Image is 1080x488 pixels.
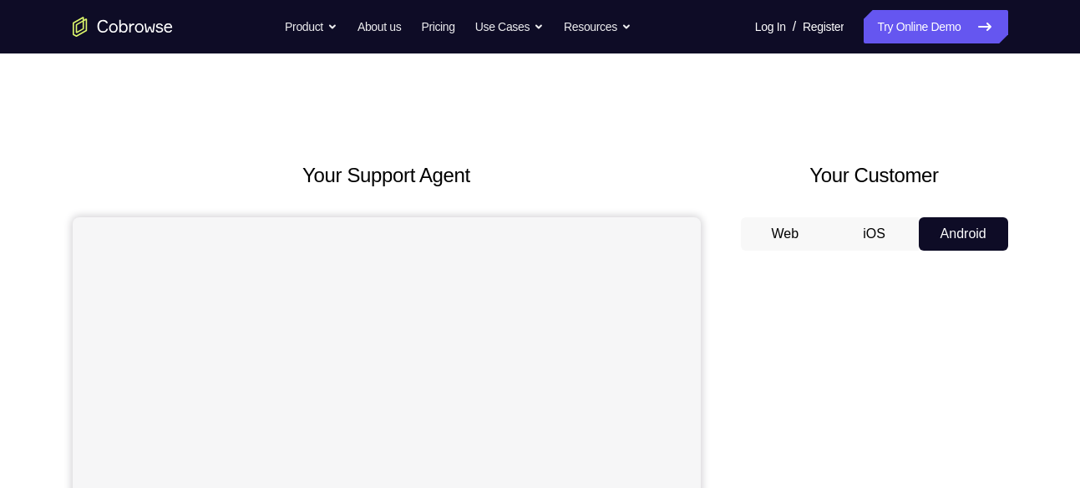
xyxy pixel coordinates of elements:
a: Pricing [421,10,454,43]
a: About us [357,10,401,43]
button: Resources [564,10,631,43]
a: Go to the home page [73,17,173,37]
span: / [793,17,796,37]
h2: Your Support Agent [73,160,701,191]
a: Log In [755,10,786,43]
a: Register [803,10,844,43]
button: Use Cases [475,10,544,43]
button: Android [919,217,1008,251]
a: Try Online Demo [864,10,1007,43]
h2: Your Customer [741,160,1008,191]
button: Web [741,217,830,251]
button: iOS [829,217,919,251]
button: Product [285,10,337,43]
